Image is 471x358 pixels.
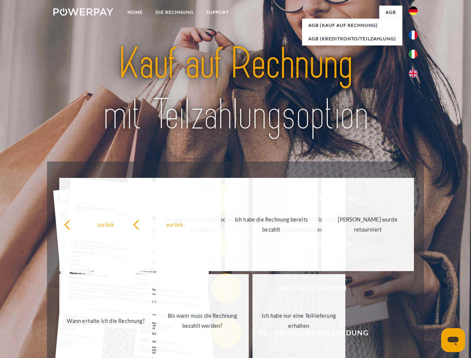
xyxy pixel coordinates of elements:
[409,50,418,59] img: it
[53,8,113,16] img: logo-powerpay-white.svg
[302,32,402,45] a: AGB (Kreditkonto/Teilzahlung)
[133,219,217,229] div: zurück
[200,6,235,19] a: SUPPORT
[409,69,418,78] img: en
[149,6,200,19] a: DIE RECHNUNG
[257,311,341,331] div: Ich habe nur eine Teillieferung erhalten
[326,214,410,235] div: [PERSON_NAME] wurde retourniert
[409,6,418,15] img: de
[302,19,402,32] a: AGB (Kauf auf Rechnung)
[121,6,149,19] a: Home
[71,36,400,143] img: title-powerpay_de.svg
[441,328,465,352] iframe: Schaltfläche zum Öffnen des Messaging-Fensters
[409,31,418,40] img: fr
[64,219,148,229] div: zurück
[379,6,402,19] a: agb
[64,315,148,326] div: Wann erhalte ich die Rechnung?
[160,311,244,331] div: Bis wann muss die Rechnung bezahlt werden?
[229,214,313,235] div: Ich habe die Rechnung bereits bezahlt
